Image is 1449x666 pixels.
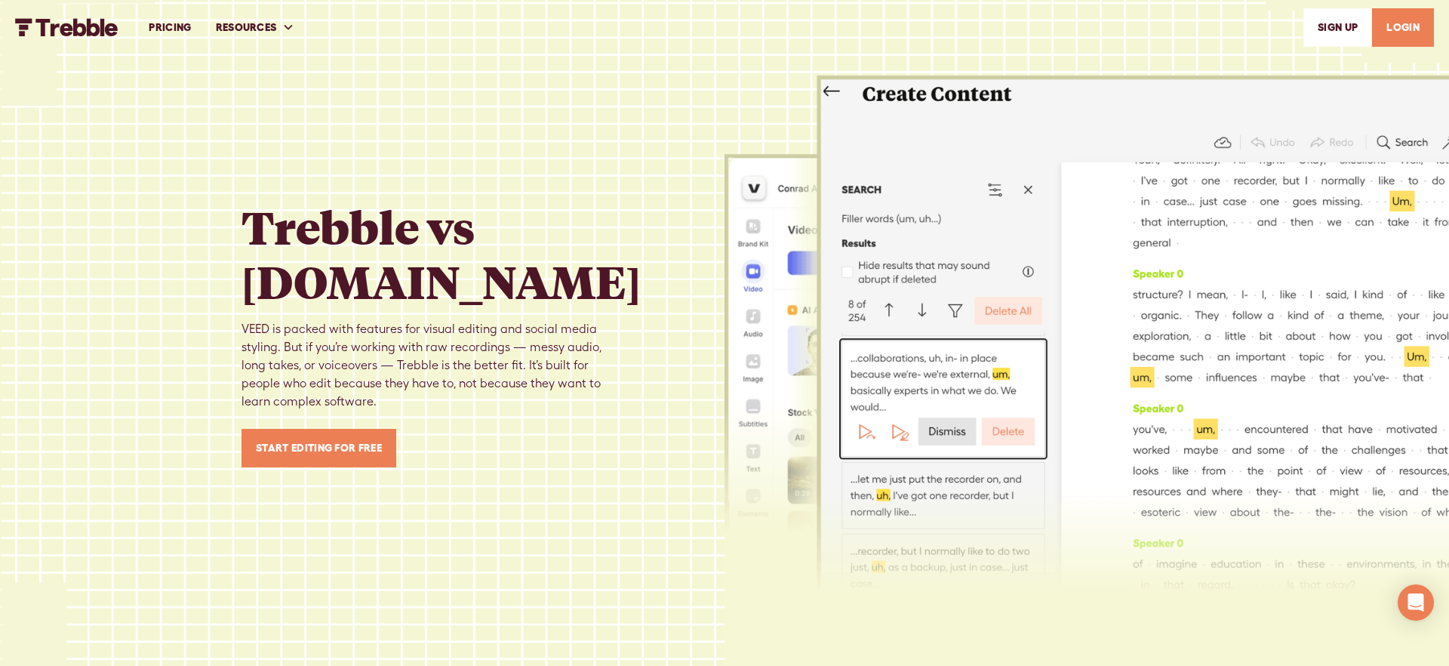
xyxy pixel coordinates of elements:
a: home [15,18,118,36]
div: RESOURCES [204,2,307,54]
img: Trebble FM Logo [15,18,118,36]
a: PRICING [137,2,203,54]
div: VEED is packed with features for visual editing and social media styling. But if you’re working w... [241,320,604,411]
div: RESOURCES [216,20,277,35]
a: LOGIN [1372,8,1434,47]
div: Open Intercom Messenger [1398,584,1434,621]
h1: Trebble vs [DOMAIN_NAME] [241,199,641,308]
a: SIGn UP [1303,8,1372,47]
a: Start Editing for Free [241,429,396,467]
